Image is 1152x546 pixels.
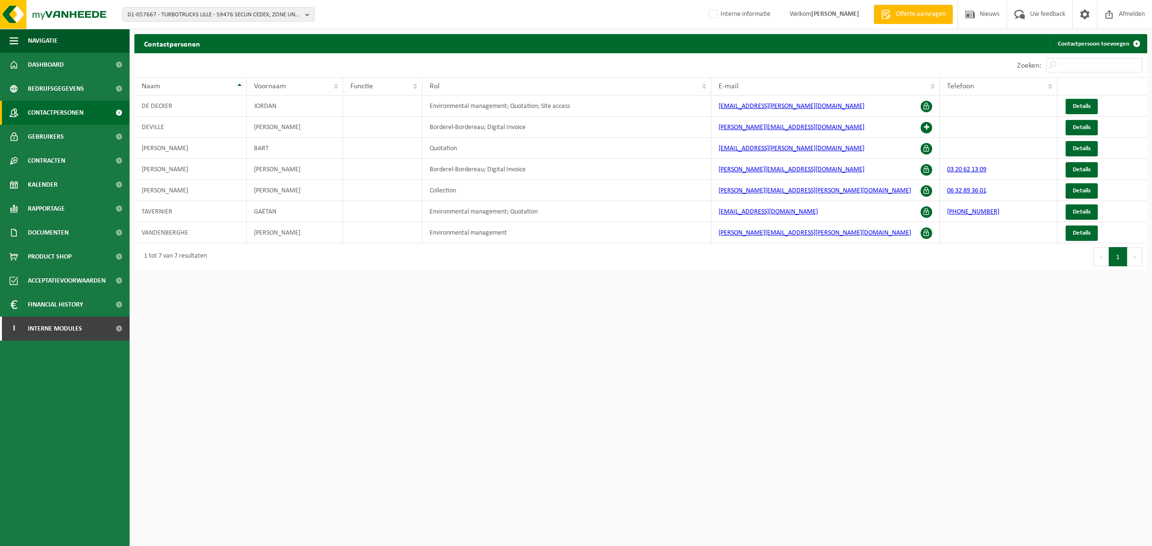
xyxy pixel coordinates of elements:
[247,95,343,117] td: JORDAN
[707,7,770,22] label: Interne informatie
[719,145,864,152] a: [EMAIL_ADDRESS][PERSON_NAME][DOMAIN_NAME]
[134,117,247,138] td: DEVILLE
[134,95,247,117] td: DE DECKER
[28,269,106,293] span: Acceptatievoorwaarden
[874,5,953,24] a: Offerte aanvragen
[719,208,818,215] a: [EMAIL_ADDRESS][DOMAIN_NAME]
[1073,124,1091,131] span: Details
[719,229,911,237] a: [PERSON_NAME][EMAIL_ADDRESS][PERSON_NAME][DOMAIN_NAME]
[28,221,69,245] span: Documenten
[1066,183,1098,199] a: Details
[422,222,711,243] td: Environmental management
[947,208,999,215] a: [PHONE_NUMBER]
[28,197,65,221] span: Rapportage
[811,11,859,18] strong: [PERSON_NAME]
[28,317,82,341] span: Interne modules
[893,10,948,19] span: Offerte aanvragen
[134,222,247,243] td: VANDENBERGHE
[1066,226,1098,241] a: Details
[28,29,58,53] span: Navigatie
[122,7,314,22] button: 01-057667 - TURBOTRUCKS LILLE - 59476 SECLIN CEDEX, ZONE UNEXPO - BP 70615 [GEOGRAPHIC_DATA]
[247,180,343,201] td: [PERSON_NAME]
[28,101,84,125] span: Contactpersonen
[28,293,83,317] span: Financial History
[430,83,440,90] span: Rol
[422,117,711,138] td: Borderel-Bordereau; Digital Invoice
[134,138,247,159] td: [PERSON_NAME]
[719,124,864,131] a: [PERSON_NAME][EMAIL_ADDRESS][DOMAIN_NAME]
[1073,166,1091,173] span: Details
[128,8,301,22] span: 01-057667 - TURBOTRUCKS LILLE - 59476 SECLIN CEDEX, ZONE UNEXPO - BP 70615 [GEOGRAPHIC_DATA]
[28,149,65,173] span: Contracten
[10,317,18,341] span: I
[247,159,343,180] td: [PERSON_NAME]
[1050,34,1146,53] a: Contactpersoon toevoegen
[422,159,711,180] td: Borderel-Bordereau; Digital Invoice
[1017,62,1041,70] label: Zoeken:
[1066,141,1098,156] a: Details
[28,173,58,197] span: Kalender
[134,180,247,201] td: [PERSON_NAME]
[947,83,974,90] span: Telefoon
[1066,204,1098,220] a: Details
[719,166,864,173] a: [PERSON_NAME][EMAIL_ADDRESS][DOMAIN_NAME]
[254,83,286,90] span: Voornaam
[247,222,343,243] td: [PERSON_NAME]
[247,201,343,222] td: GAËTAN
[134,201,247,222] td: TAVERNIER
[1073,209,1091,215] span: Details
[719,83,739,90] span: E-mail
[422,201,711,222] td: Environmental management; Quotation
[422,180,711,201] td: Collection
[28,53,64,77] span: Dashboard
[142,83,160,90] span: Naam
[719,103,864,110] a: [EMAIL_ADDRESS][PERSON_NAME][DOMAIN_NAME]
[422,138,711,159] td: Quotation
[28,245,72,269] span: Product Shop
[1073,230,1091,236] span: Details
[1093,247,1109,266] button: Previous
[134,34,210,53] h2: Contactpersonen
[1109,247,1128,266] button: 1
[1128,247,1142,266] button: Next
[28,125,64,149] span: Gebruikers
[28,77,84,101] span: Bedrijfsgegevens
[422,95,711,117] td: Environmental management; Quotation; Site access
[947,166,986,173] a: 03 20 62 13 09
[1066,162,1098,178] a: Details
[1066,120,1098,135] a: Details
[350,83,373,90] span: Functie
[1073,103,1091,109] span: Details
[719,187,911,194] a: [PERSON_NAME][EMAIL_ADDRESS][PERSON_NAME][DOMAIN_NAME]
[947,187,986,194] a: 06 32 89 36 01
[1073,145,1091,152] span: Details
[247,117,343,138] td: [PERSON_NAME]
[1073,188,1091,194] span: Details
[139,248,207,265] div: 1 tot 7 van 7 resultaten
[247,138,343,159] td: BART
[1066,99,1098,114] a: Details
[134,159,247,180] td: [PERSON_NAME]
